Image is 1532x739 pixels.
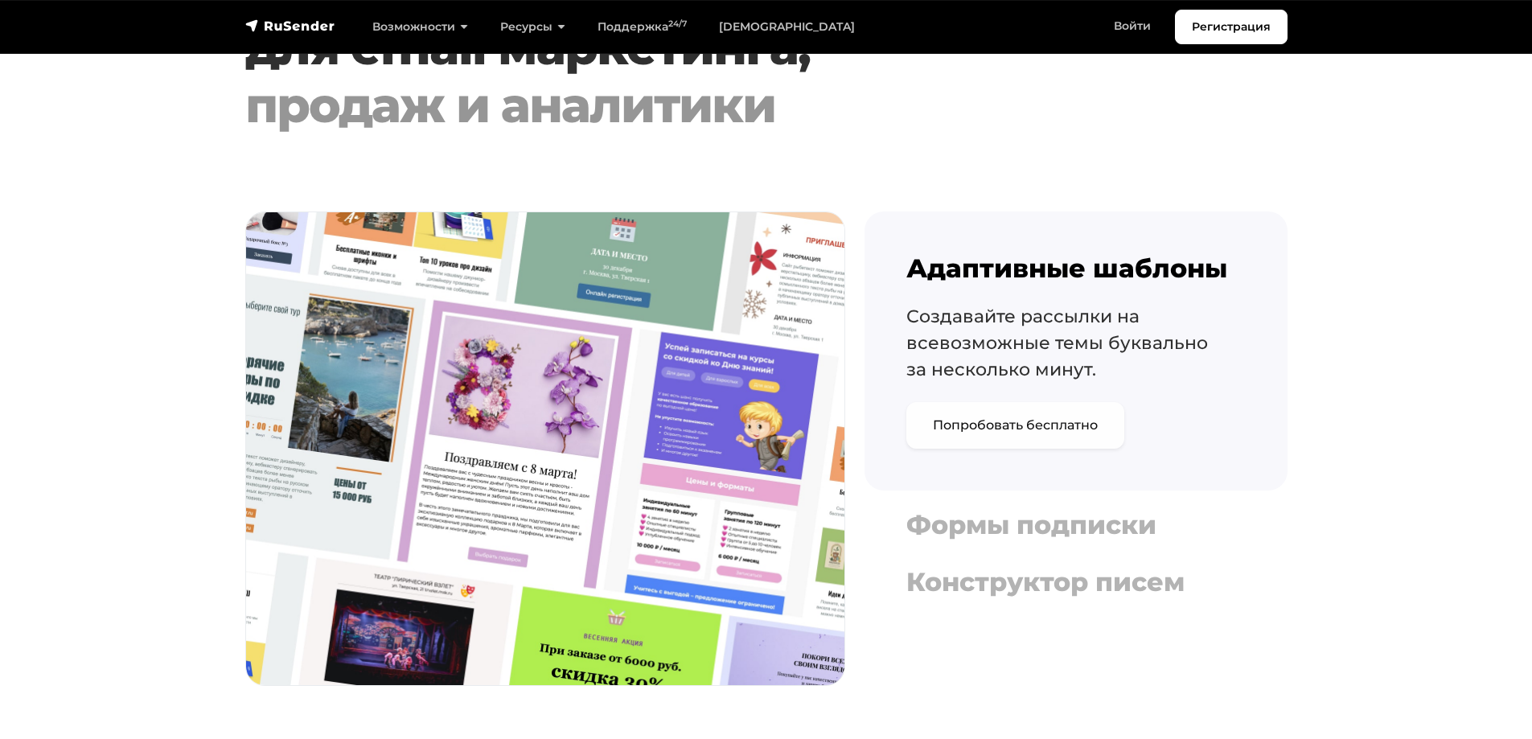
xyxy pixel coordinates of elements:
a: [DEMOGRAPHIC_DATA] [703,10,871,43]
a: Попробовать бесплатно [906,402,1124,449]
sup: 24/7 [668,18,687,29]
a: Войти [1098,10,1167,43]
img: RuSender [245,18,335,34]
div: продаж и аналитики [245,76,1199,134]
a: Регистрация [1175,10,1288,44]
a: Возможности [356,10,484,43]
a: Ресурсы [484,10,581,43]
h4: Конструктор писем [906,567,1246,597]
a: Поддержка24/7 [581,10,703,43]
img: platform-tab-01.jpg [246,212,844,685]
h4: Формы подписки [906,510,1246,540]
